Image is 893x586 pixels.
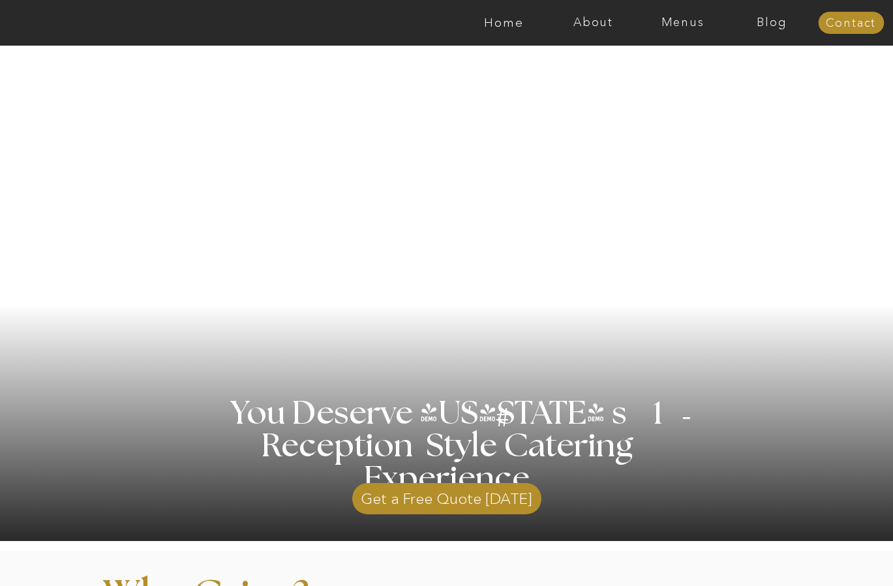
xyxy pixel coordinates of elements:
a: About [549,16,638,29]
h3: # [467,405,541,443]
a: Contact [818,17,884,30]
h3: ' [443,398,496,431]
h3: ' [657,383,695,457]
a: Blog [727,16,817,29]
a: Get a Free Quote [DATE] [352,476,541,514]
a: Home [459,16,549,29]
h1: You Deserve [US_STATE] s 1 Reception Style Catering Experience [185,398,709,495]
a: Menus [638,16,727,29]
